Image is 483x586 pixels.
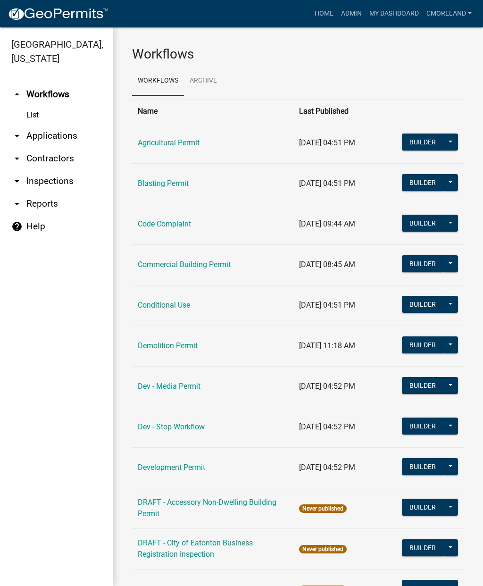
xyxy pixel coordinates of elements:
h3: Workflows [132,46,464,62]
button: Builder [402,499,443,516]
a: Commercial Building Permit [138,260,231,269]
span: [DATE] 08:45 AM [299,260,355,269]
a: Agricultural Permit [138,138,200,147]
span: [DATE] 04:51 PM [299,138,355,147]
a: Blasting Permit [138,179,189,188]
a: My Dashboard [366,5,423,23]
span: [DATE] 04:51 PM [299,179,355,188]
span: Never published [299,504,347,513]
th: Last Published [293,100,396,123]
a: Conditional Use [138,301,190,310]
span: [DATE] 04:51 PM [299,301,355,310]
i: arrow_drop_up [11,89,23,100]
th: Name [132,100,293,123]
i: arrow_drop_down [11,198,23,209]
a: DRAFT - City of Eatonton Business Registration Inspection [138,538,253,559]
span: [DATE] 09:44 AM [299,219,355,228]
a: Dev - Media Permit [138,382,200,391]
a: Home [311,5,337,23]
button: Builder [402,377,443,394]
span: Never published [299,545,347,553]
i: arrow_drop_down [11,153,23,164]
span: [DATE] 04:52 PM [299,463,355,472]
button: Builder [402,336,443,353]
a: Dev - Stop Workflow [138,422,205,431]
i: arrow_drop_down [11,130,23,142]
button: Builder [402,215,443,232]
a: Workflows [132,66,184,96]
button: Builder [402,255,443,272]
a: Demolition Permit [138,341,198,350]
span: [DATE] 04:52 PM [299,382,355,391]
button: Builder [402,458,443,475]
button: Builder [402,296,443,313]
i: help [11,221,23,232]
span: [DATE] 04:52 PM [299,422,355,431]
a: DRAFT - Accessory Non-Dwelling Building Permit [138,498,276,518]
button: Builder [402,539,443,556]
button: Builder [402,174,443,191]
a: cmoreland [423,5,475,23]
i: arrow_drop_down [11,176,23,187]
a: Admin [337,5,366,23]
a: Code Complaint [138,219,191,228]
a: Development Permit [138,463,205,472]
a: Archive [184,66,223,96]
span: [DATE] 11:18 AM [299,341,355,350]
button: Builder [402,418,443,435]
button: Builder [402,134,443,151]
